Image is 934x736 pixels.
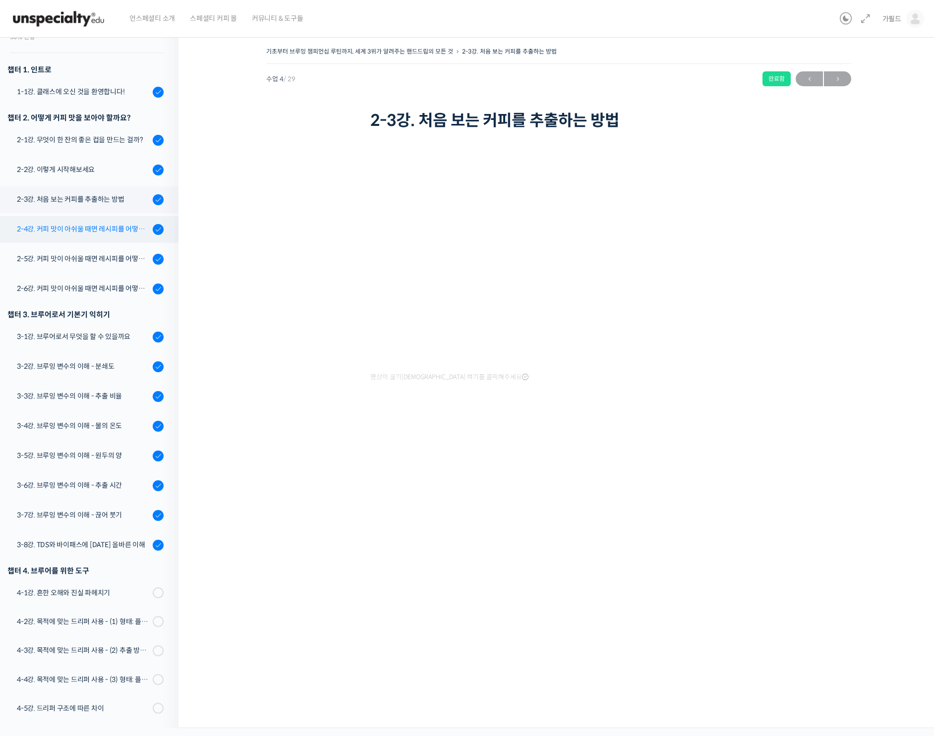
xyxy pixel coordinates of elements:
[17,361,150,372] div: 3-2강. 브루잉 변수의 이해 - 분쇄도
[7,564,164,577] div: 챕터 4. 브루어를 위한 도구
[3,314,65,339] a: 홈
[17,164,150,175] div: 2-2강. 이렇게 시작해보세요
[17,510,150,520] div: 3-7강. 브루잉 변수의 이해 - 끊어 붓기
[17,674,150,685] div: 4-4강. 목적에 맞는 드리퍼 사용 - (3) 형태: 플라스틱, 유리, 세라믹, 메탈
[7,111,164,124] div: 챕터 2. 어떻게 커피 맛을 보아야 할까요?
[17,645,150,656] div: 4-3강. 목적에 맞는 드리퍼 사용 - (2) 추출 방식: 침출식, 투과식
[17,703,150,714] div: 4-5강. 드리퍼 구조에 따른 차이
[17,86,150,97] div: 1-1강. 클래스에 오신 것을 환영합니다!
[91,330,103,338] span: 대화
[462,48,557,55] a: 2-3강. 처음 보는 커피를 추출하는 방법
[17,391,150,401] div: 3-3강. 브루잉 변수의 이해 - 추출 비율
[882,14,901,23] span: 가필드
[796,72,823,86] span: ←
[17,539,150,550] div: 3-8강. TDS와 바이패스에 [DATE] 올바른 이해
[65,314,128,339] a: 대화
[17,331,150,342] div: 3-1강. 브루어로서 무엇을 할 수 있을까요
[370,373,528,381] span: 영상이 끊기[DEMOGRAPHIC_DATA] 여기를 클릭해주세요
[824,72,851,86] span: →
[31,329,37,337] span: 홈
[17,283,150,294] div: 2-6강. 커피 맛이 아쉬울 때면 레시피를 어떻게 수정해 보면 좋을까요? (3)
[7,308,164,321] div: 챕터 3. 브루어로서 기본기 익히기
[17,480,150,491] div: 3-6강. 브루잉 변수의 이해 - 추출 시간
[128,314,190,339] a: 설정
[17,420,150,431] div: 3-4강. 브루잉 변수의 이해 - 물의 온도
[17,616,150,627] div: 4-2강. 목적에 맞는 드리퍼 사용 - (1) 형태: 플랫 베드, 코니컬
[796,71,823,86] a: ←이전
[266,76,295,82] span: 수업 4
[153,329,165,337] span: 설정
[17,587,150,598] div: 4-1강. 흔한 오해와 진실 파헤치기
[370,111,747,130] h1: 2-3강. 처음 보는 커피를 추출하는 방법
[17,194,150,205] div: 2-3강. 처음 보는 커피를 추출하는 방법
[7,63,164,76] h3: 챕터 1. 인트로
[266,48,453,55] a: 기초부터 브루잉 챔피언십 루틴까지, 세계 3위가 알려주는 핸드드립의 모든 것
[17,134,150,145] div: 2-1강. 무엇이 한 잔의 좋은 컵을 만드는 걸까?
[284,75,295,83] span: / 29
[762,71,791,86] div: 완료함
[17,224,150,234] div: 2-4강. 커피 맛이 아쉬울 때면 레시피를 어떻게 수정해 보면 좋을까요? (1)
[10,34,164,40] div: 50% 진행
[17,450,150,461] div: 3-5강. 브루잉 변수의 이해 - 원두의 양
[17,253,150,264] div: 2-5강. 커피 맛이 아쉬울 때면 레시피를 어떻게 수정해 보면 좋을까요? (2)
[824,71,851,86] a: 다음→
